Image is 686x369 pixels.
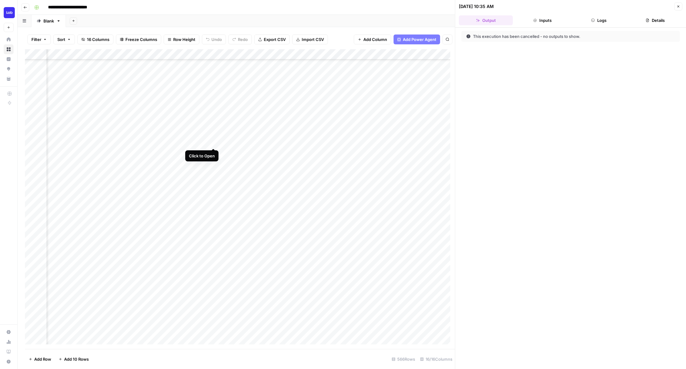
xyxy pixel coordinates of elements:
[418,354,455,364] div: 16/16 Columns
[116,34,161,44] button: Freeze Columns
[4,64,14,74] a: Opportunities
[238,36,248,43] span: Redo
[459,15,513,25] button: Output
[466,33,628,39] div: This execution has been cancelled - no outputs to show.
[302,36,324,43] span: Import CSV
[211,36,222,43] span: Undo
[403,36,436,43] span: Add Power Agent
[4,44,14,54] a: Browse
[628,15,682,25] button: Details
[228,34,252,44] button: Redo
[4,34,14,44] a: Home
[254,34,290,44] button: Export CSV
[4,54,14,64] a: Insights
[43,18,54,24] div: Blank
[4,7,15,18] img: Lob Logo
[202,34,226,44] button: Undo
[125,36,157,43] span: Freeze Columns
[363,36,387,43] span: Add Column
[34,356,51,362] span: Add Row
[53,34,75,44] button: Sort
[31,36,41,43] span: Filter
[394,34,440,44] button: Add Power Agent
[4,327,14,337] a: Settings
[459,3,494,10] div: [DATE] 10:35 AM
[4,337,14,347] a: Usage
[189,153,215,159] div: Click to Open
[572,15,626,25] button: Logs
[27,34,51,44] button: Filter
[264,36,286,43] span: Export CSV
[4,347,14,357] a: Learning Hub
[173,36,195,43] span: Row Height
[354,34,391,44] button: Add Column
[31,15,66,27] a: Blank
[164,34,199,44] button: Row Height
[25,354,55,364] button: Add Row
[64,356,89,362] span: Add 10 Rows
[4,5,14,20] button: Workspace: Lob
[4,74,14,84] a: Your Data
[515,15,569,25] button: Inputs
[55,354,92,364] button: Add 10 Rows
[4,357,14,367] button: Help + Support
[57,36,65,43] span: Sort
[389,354,418,364] div: 566 Rows
[77,34,113,44] button: 16 Columns
[87,36,109,43] span: 16 Columns
[292,34,328,44] button: Import CSV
